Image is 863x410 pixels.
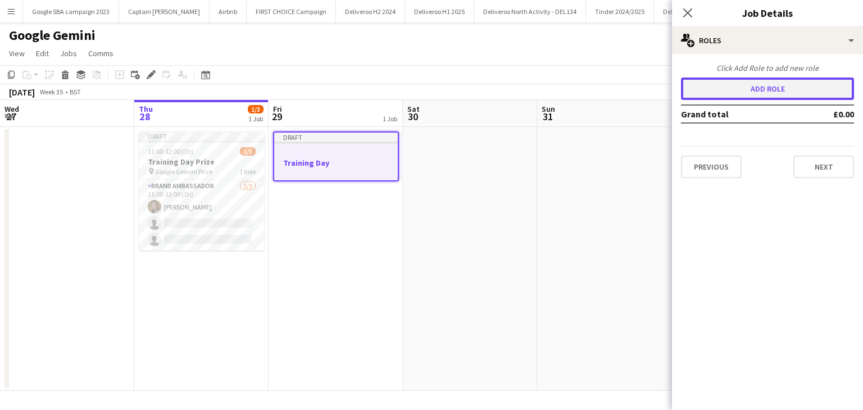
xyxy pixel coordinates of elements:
span: Sun [542,104,555,114]
app-card-role: Brand Ambassador1/311:00-12:00 (1h)[PERSON_NAME] [139,180,265,250]
app-job-card: Draft11:00-12:00 (1h)1/3Training Day Prize Google Gemini Prize1 RoleBrand Ambassador1/311:00-12:0... [139,131,265,250]
button: Deliveroo North Activity - DEL134 [474,1,586,22]
div: Draft [274,133,398,142]
span: Thu [139,104,153,114]
button: Airbnb [210,1,247,22]
span: View [9,48,25,58]
div: BST [70,88,81,96]
td: Grand total [681,105,801,123]
span: 28 [137,110,153,123]
app-job-card: DraftTraining Day [273,131,399,181]
span: 27 [3,110,19,123]
div: [DATE] [9,86,35,98]
span: Comms [88,48,113,58]
span: Sat [407,104,420,114]
a: Jobs [56,46,81,61]
span: Wed [4,104,19,114]
div: Click Add Role to add new role [681,63,854,73]
span: Edit [36,48,49,58]
button: Add role [681,78,854,100]
span: Fri [273,104,282,114]
div: Roles [672,27,863,54]
a: Edit [31,46,53,61]
span: 11:00-12:00 (1h) [148,147,193,156]
a: Comms [84,46,118,61]
h3: Training Day Prize [139,157,265,167]
span: 31 [540,110,555,123]
div: 1 Job [383,115,397,123]
span: Jobs [60,48,77,58]
span: 1/3 [240,147,256,156]
div: Draft [139,131,265,140]
button: Deliveroo H2 2024 [336,1,405,22]
button: Tinder 2024/2025 [586,1,654,22]
span: 29 [271,110,282,123]
h3: Training Day [274,158,398,168]
span: 1 Role [239,167,256,176]
button: Previous [681,156,742,178]
span: Google Gemini Prize [155,167,212,176]
button: FIRST CHOICE Campaign [247,1,336,22]
td: £0.00 [801,105,854,123]
button: Captain [PERSON_NAME] [119,1,210,22]
span: Week 35 [37,88,65,96]
span: 30 [406,110,420,123]
span: 1/3 [248,105,264,113]
h1: Google Gemini [9,27,96,44]
button: Deliveroo H2 2025 [654,1,723,22]
button: Next [793,156,854,178]
div: 1 Job [248,115,263,123]
h3: Job Details [672,6,863,20]
button: Google SBA campaign 2023 [23,1,119,22]
button: Deliveroo H1 2025 [405,1,474,22]
a: View [4,46,29,61]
